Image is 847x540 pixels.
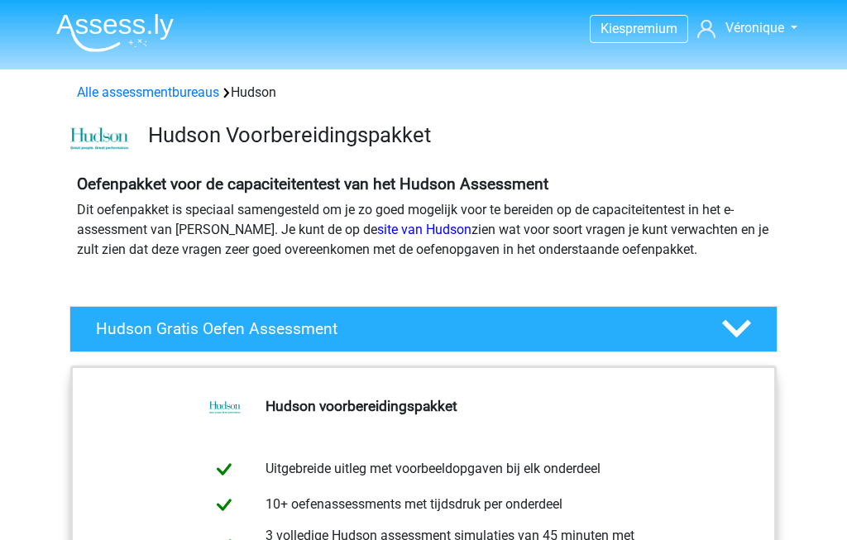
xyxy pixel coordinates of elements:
p: Dit oefenpakket is speciaal samengesteld om je zo goed mogelijk voor te bereiden op de capaciteit... [77,200,770,260]
span: premium [625,21,677,36]
h3: Hudson Voorbereidingspakket [148,122,764,148]
b: Oefenpakket voor de capaciteitentest van het Hudson Assessment [77,174,548,194]
span: Kies [601,21,625,36]
a: Alle assessmentbureaus [77,84,219,100]
div: Hudson [70,83,777,103]
span: Véronique [725,20,784,36]
a: site van Hudson [377,222,471,237]
img: cefd0e47479f4eb8e8c001c0d358d5812e054fa8.png [70,127,129,151]
a: Véronique [691,18,804,38]
a: Hudson Gratis Oefen Assessment [63,306,784,352]
a: Kiespremium [591,17,687,40]
h4: Hudson Gratis Oefen Assessment [96,319,695,338]
img: Assessly [56,13,174,52]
